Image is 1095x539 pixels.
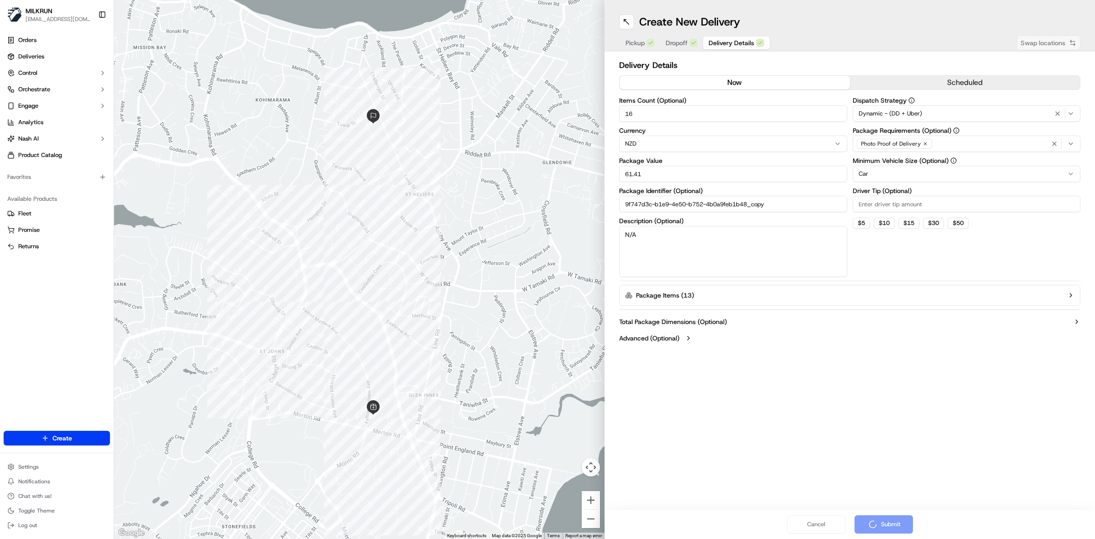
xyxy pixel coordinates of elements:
[859,110,922,118] span: Dynamic - (DD + Uber)
[18,242,39,251] span: Returns
[116,527,146,539] a: Open this area in Google Maps (opens a new window)
[18,507,55,514] span: Toggle Theme
[853,157,1081,164] label: Minimum Vehicle Size (Optional)
[619,317,727,326] label: Total Package Dimensions (Optional)
[853,136,1081,152] button: Photo Proof of Delivery
[923,218,944,229] button: $30
[447,533,486,539] button: Keyboard shortcuts
[619,334,679,343] label: Advanced (Optional)
[953,127,959,134] button: Package Requirements (Optional)
[18,52,44,61] span: Deliveries
[950,157,957,164] button: Minimum Vehicle Size (Optional)
[853,218,870,229] button: $5
[908,97,915,104] button: Dispatch Strategy
[4,490,110,502] button: Chat with us!
[116,527,146,539] img: Google
[619,97,847,104] label: Items Count (Optional)
[4,192,110,206] div: Available Products
[4,206,110,221] button: Fleet
[4,504,110,517] button: Toggle Theme
[619,285,1080,306] button: Package Items (13)
[18,102,38,110] span: Engage
[4,170,110,184] div: Favorites
[26,16,91,23] button: [EMAIL_ADDRESS][DOMAIN_NAME]
[861,140,921,147] span: Photo Proof of Delivery
[26,6,52,16] button: MILKRUN
[619,334,1080,343] button: Advanced (Optional)
[582,458,600,476] button: Map camera controls
[4,49,110,64] a: Deliveries
[492,533,542,538] span: Map data ©2025 Google
[853,188,1081,194] label: Driver Tip (Optional)
[18,118,43,126] span: Analytics
[7,226,106,234] a: Promise
[619,196,847,212] input: Enter package identifier
[4,519,110,532] button: Log out
[619,317,1080,326] button: Total Package Dimensions (Optional)
[7,7,22,22] img: MILKRUN
[709,38,754,47] span: Delivery Details
[619,127,847,134] label: Currency
[620,76,850,89] button: now
[619,166,847,182] input: Enter package value
[619,59,1080,72] h2: Delivery Details
[4,115,110,130] a: Analytics
[4,223,110,237] button: Promise
[898,218,919,229] button: $15
[4,461,110,473] button: Settings
[636,291,694,300] label: Package Items ( 13 )
[639,15,740,29] h1: Create New Delivery
[619,188,847,194] label: Package Identifier (Optional)
[4,66,110,80] button: Control
[853,127,1081,134] label: Package Requirements (Optional)
[18,463,39,471] span: Settings
[619,226,847,277] textarea: N/A
[7,242,106,251] a: Returns
[626,38,645,47] span: Pickup
[4,33,110,47] a: Orders
[853,196,1081,212] input: Enter driver tip amount
[619,218,847,224] label: Description (Optional)
[18,151,62,159] span: Product Catalog
[619,105,847,122] input: Enter number of items
[18,135,39,143] span: Nash AI
[18,209,31,218] span: Fleet
[853,97,1081,104] label: Dispatch Strategy
[565,533,602,538] a: Report a map error
[582,510,600,528] button: Zoom out
[853,105,1081,122] button: Dynamic - (DD + Uber)
[4,148,110,162] a: Product Catalog
[850,76,1080,89] button: scheduled
[18,226,40,234] span: Promise
[18,85,50,94] span: Orchestrate
[948,218,969,229] button: $50
[547,533,560,538] a: Terms (opens in new tab)
[4,239,110,254] button: Returns
[18,492,52,500] span: Chat with us!
[4,99,110,113] button: Engage
[18,69,37,77] span: Control
[4,82,110,97] button: Orchestrate
[666,38,688,47] span: Dropoff
[4,475,110,488] button: Notifications
[18,522,37,529] span: Log out
[52,434,72,443] span: Create
[619,157,847,164] label: Package Value
[7,209,106,218] a: Fleet
[582,491,600,509] button: Zoom in
[4,131,110,146] button: Nash AI
[18,478,50,485] span: Notifications
[4,4,94,26] button: MILKRUNMILKRUN[EMAIL_ADDRESS][DOMAIN_NAME]
[874,218,895,229] button: $10
[4,431,110,445] button: Create
[18,36,36,44] span: Orders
